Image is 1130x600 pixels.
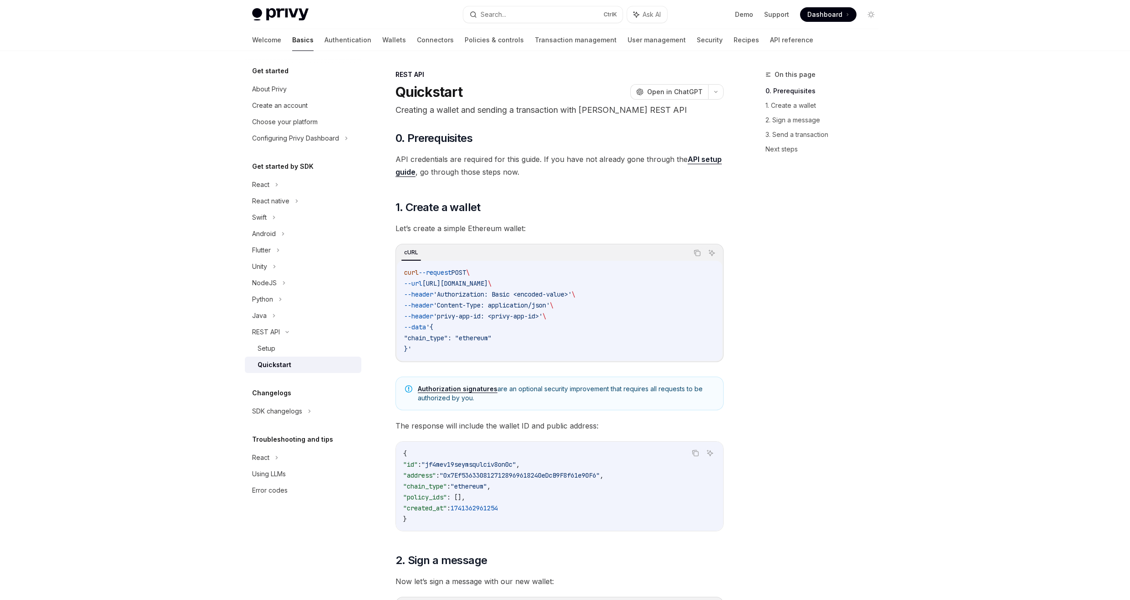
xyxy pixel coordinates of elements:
div: Search... [481,9,506,20]
a: Setup [245,340,361,357]
a: Dashboard [800,7,856,22]
span: --header [404,290,433,298]
span: 1741362961254 [451,504,498,512]
h5: Changelogs [252,388,291,398]
div: Unity [252,261,267,272]
span: --request [419,268,451,277]
a: Choose your platform [245,114,361,130]
a: Authorization signatures [418,385,497,393]
span: '{ [426,323,433,331]
span: "chain_type": "ethereum" [404,334,492,342]
span: Let’s create a simple Ethereum wallet: [395,222,724,235]
div: cURL [401,247,421,258]
p: Creating a wallet and sending a transaction with [PERSON_NAME] REST API [395,104,724,116]
span: "address" [403,471,436,479]
span: , [516,460,520,469]
div: React native [252,196,289,207]
span: , [600,471,603,479]
span: \ [488,279,492,287]
button: Copy the contents from the code block [689,447,701,459]
h5: Get started [252,66,289,76]
a: Quickstart [245,357,361,373]
div: About Privy [252,84,287,95]
button: Open in ChatGPT [630,84,708,100]
button: Copy the contents from the code block [691,247,703,259]
div: Setup [258,343,275,354]
span: Dashboard [807,10,842,19]
a: Policies & controls [465,29,524,51]
a: Demo [735,10,753,19]
div: Flutter [252,245,271,256]
button: Ask AI [706,247,718,259]
span: Now let’s sign a message with our new wallet: [395,575,724,588]
div: NodeJS [252,277,277,288]
span: 'Authorization: Basic <encoded-value>' [433,290,572,298]
span: 'privy-app-id: <privy-app-id>' [433,312,542,320]
div: Using LLMs [252,469,286,479]
span: "ethereum" [451,482,487,490]
div: Configuring Privy Dashboard [252,133,339,144]
div: Quickstart [258,359,291,370]
h5: Troubleshooting and tips [252,434,333,445]
a: 3. Send a transaction [765,127,886,142]
span: \ [466,268,470,277]
span: } [403,515,407,523]
a: Create an account [245,97,361,114]
span: The response will include the wallet ID and public address: [395,419,724,432]
span: : [436,471,440,479]
a: 0. Prerequisites [765,84,886,98]
span: \ [542,312,546,320]
div: React [252,452,269,463]
div: Swift [252,212,267,223]
span: curl [404,268,419,277]
span: POST [451,268,466,277]
span: { [403,449,407,458]
span: --url [404,279,422,287]
a: Security [697,29,723,51]
span: }' [404,345,411,353]
div: SDK changelogs [252,406,302,417]
a: API reference [770,29,813,51]
div: REST API [395,70,724,79]
span: 2. Sign a message [395,553,487,568]
span: "0x7Ef5363308127128969618240eDcB9F8f61e90F6" [440,471,600,479]
a: Transaction management [535,29,617,51]
a: 2. Sign a message [765,113,886,127]
span: : [418,460,421,469]
span: On this page [775,69,816,80]
button: Toggle dark mode [864,7,878,22]
a: Authentication [324,29,371,51]
a: Using LLMs [245,466,361,482]
img: light logo [252,8,309,21]
span: --data [404,323,426,331]
div: Create an account [252,100,308,111]
div: React [252,179,269,190]
h1: Quickstart [395,84,463,100]
span: "chain_type" [403,482,447,490]
span: --header [404,312,433,320]
a: 1. Create a wallet [765,98,886,113]
span: 1. Create a wallet [395,200,481,215]
a: About Privy [245,81,361,97]
div: Java [252,310,267,321]
button: Search...CtrlK [463,6,623,23]
span: : [447,482,451,490]
span: --header [404,301,433,309]
span: : [], [447,493,465,501]
span: "policy_ids" [403,493,447,501]
a: Support [764,10,789,19]
span: "id" [403,460,418,469]
span: , [487,482,491,490]
div: Android [252,228,276,239]
button: Ask AI [704,447,716,459]
a: Error codes [245,482,361,499]
span: API credentials are required for this guide. If you have not already gone through the , go throug... [395,153,724,178]
a: Wallets [382,29,406,51]
a: Welcome [252,29,281,51]
span: Ask AI [643,10,661,19]
span: 'Content-Type: application/json' [433,301,550,309]
a: Next steps [765,142,886,156]
span: Open in ChatGPT [647,87,703,96]
a: Connectors [417,29,454,51]
span: are an optional security improvement that requires all requests to be authorized by you. [418,384,714,403]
